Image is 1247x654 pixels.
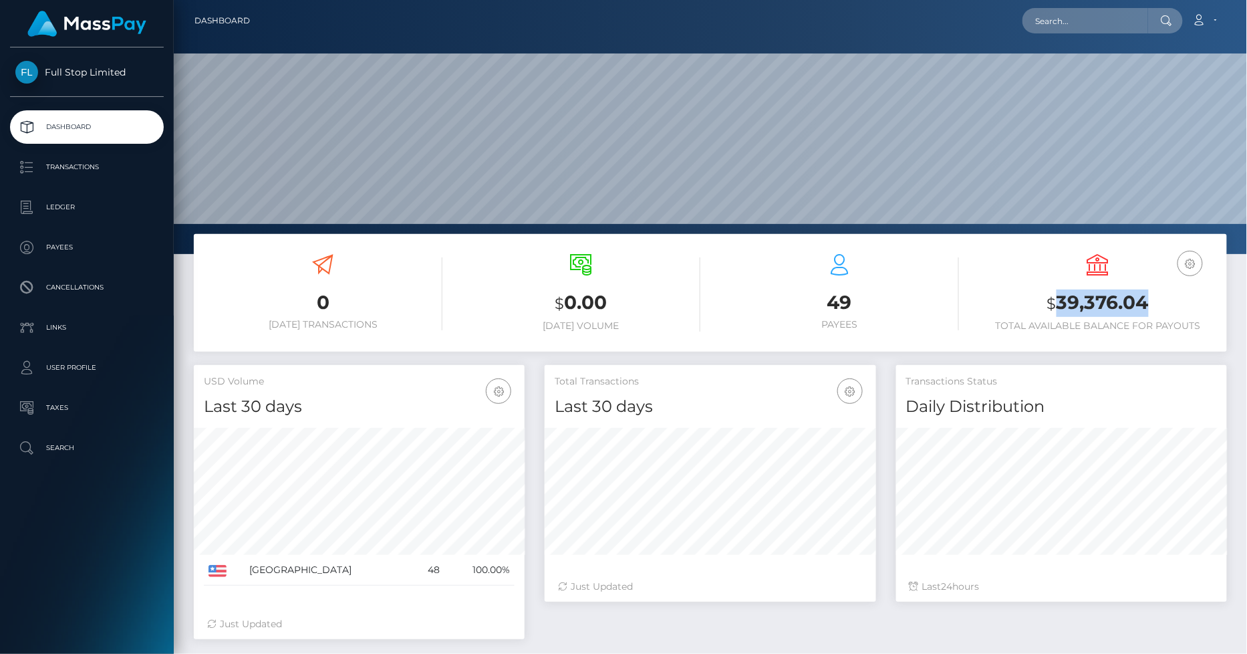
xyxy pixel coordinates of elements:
[906,395,1217,419] h4: Daily Distribution
[910,580,1214,594] div: Last hours
[412,555,444,586] td: 48
[555,294,565,313] small: $
[462,290,701,317] h3: 0.00
[27,11,146,37] img: MassPay Logo
[204,395,515,419] h4: Last 30 days
[15,117,158,137] p: Dashboard
[194,7,250,35] a: Dashboard
[209,565,227,577] img: US.png
[558,580,862,594] div: Just Updated
[204,290,442,316] h3: 0
[10,391,164,425] a: Taxes
[15,398,158,418] p: Taxes
[15,318,158,338] p: Links
[979,320,1218,332] h6: Total Available Balance for Payouts
[15,157,158,177] p: Transactions
[15,358,158,378] p: User Profile
[720,319,959,330] h6: Payees
[10,150,164,184] a: Transactions
[10,311,164,344] a: Links
[462,320,701,332] h6: [DATE] Volume
[245,555,413,586] td: [GEOGRAPHIC_DATA]
[10,431,164,465] a: Search
[15,61,38,84] img: Full Stop Limited
[207,617,511,631] div: Just Updated
[10,231,164,264] a: Payees
[720,290,959,316] h3: 49
[15,197,158,217] p: Ledger
[444,555,515,586] td: 100.00%
[15,438,158,458] p: Search
[555,375,865,389] h5: Total Transactions
[10,271,164,304] a: Cancellations
[15,237,158,257] p: Payees
[906,375,1217,389] h5: Transactions Status
[204,319,442,330] h6: [DATE] Transactions
[979,290,1218,317] h3: 39,376.04
[10,66,164,78] span: Full Stop Limited
[1047,294,1057,313] small: $
[10,191,164,224] a: Ledger
[10,110,164,144] a: Dashboard
[15,278,158,298] p: Cancellations
[555,395,865,419] h4: Last 30 days
[10,351,164,385] a: User Profile
[942,580,953,592] span: 24
[204,375,515,389] h5: USD Volume
[1022,8,1148,33] input: Search...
